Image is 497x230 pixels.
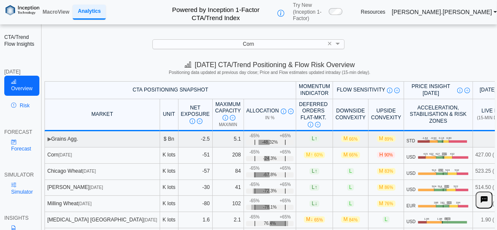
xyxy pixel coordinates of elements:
[407,155,416,160] span: USD
[385,169,393,174] span: 83%
[299,101,328,128] div: Deferred Orders FLAT-MKT.
[213,131,244,147] td: 5.1
[310,201,319,207] span: L
[280,150,291,155] div: +65%
[45,81,297,99] th: CTA Positioning Snapshot
[440,201,445,204] text: 191
[445,168,450,171] text: 524
[4,99,39,113] a: Risk
[179,164,213,180] td: -57
[315,122,321,127] img: Read More
[327,40,332,47] span: ×
[369,99,404,131] th: Upside Convexity
[4,129,37,136] div: FORECAST
[444,185,449,188] text: 514
[407,83,470,97] div: Price Insight [DATE]
[423,153,428,156] text: 415
[310,217,313,223] span: ↓
[377,201,396,207] span: M
[315,136,317,142] span: ↑
[213,212,244,228] td: 2.1
[454,185,458,188] text: 522
[457,88,463,93] img: Info
[407,203,416,209] span: EUR
[160,164,179,180] td: K lots
[394,88,400,93] img: Read More
[392,8,497,16] a: [PERSON_NAME].[PERSON_NAME]
[263,189,277,194] span: -72.3%
[78,201,92,206] span: [DATE]
[48,168,158,175] div: Chicago Wheat
[293,2,324,22] span: Try New (Inception 1-Factor)
[250,133,259,139] div: -65%
[296,81,333,99] th: Momentum Indicator
[432,185,437,188] text: 504
[179,180,213,196] td: -30
[288,109,294,114] img: Read More
[385,201,393,206] span: 76%
[314,218,323,222] span: 65%
[230,115,235,121] img: Read More
[304,152,325,158] span: M
[280,198,291,203] div: +65%
[431,136,437,139] text: -0.54
[144,218,157,222] span: [DATE]
[333,99,369,131] th: Downside Convexity
[341,136,360,142] span: M
[434,201,438,204] text: 188
[383,216,390,223] span: L
[154,2,278,22] h2: Powered by Inception 1-Factor CTA/Trend Index
[215,101,241,121] div: Maximum Capacity
[250,166,259,171] div: -65%
[181,105,210,125] div: Net Exposure
[179,212,213,228] td: 1.6
[160,99,179,131] th: Unit
[315,201,317,206] span: ↓
[377,152,395,158] span: H
[341,152,360,158] span: M
[160,180,179,196] td: K lots
[48,217,158,224] div: [MEDICAL_DATA] [GEOGRAPHIC_DATA]
[387,88,393,93] img: Info
[263,156,277,161] span: -24.3%
[446,217,451,220] text: 1.90
[48,184,158,191] div: [PERSON_NAME]
[437,217,443,220] text: 1.88
[347,201,354,207] span: L
[48,136,51,142] span: ▶
[190,118,195,124] img: Info
[4,34,37,47] h2: CTA/Trend Flow Insights
[314,153,323,157] span: 60%
[4,76,39,96] a: Overview
[308,122,313,127] img: Info
[280,182,291,187] div: +65%
[179,131,213,147] td: -2.5
[160,131,179,147] td: $ Bn
[361,9,385,16] a: Resources
[4,215,37,222] div: INSIGHTS
[455,168,459,171] text: 532
[407,171,416,176] span: USD
[435,153,440,156] text: 427
[73,5,106,20] a: Analytics
[263,205,277,210] span: -78.1%
[213,180,244,196] td: 41
[385,137,393,142] span: 89%
[440,136,445,139] text: 0.13
[407,187,416,192] span: USD
[438,185,443,188] text: 514
[349,218,357,222] span: 84%
[424,217,430,220] text: 1.84
[439,168,443,171] text: 523
[310,168,319,174] span: L
[250,182,259,187] div: -65%
[223,115,228,121] img: Info
[442,153,447,156] text: 427
[160,147,179,164] td: K lots
[265,115,275,120] span: in %
[341,216,360,223] span: M
[264,221,276,226] span: 76.4%
[407,139,415,144] span: STD
[377,184,396,191] span: M
[432,168,437,171] text: 514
